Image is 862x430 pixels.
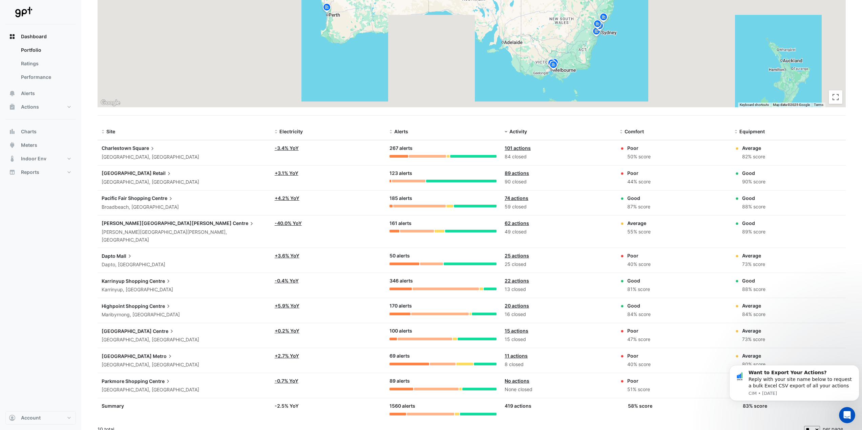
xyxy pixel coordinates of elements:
span: Centre [152,195,174,202]
div: Good [627,195,650,202]
div: [GEOGRAPHIC_DATA], [GEOGRAPHIC_DATA] [102,386,267,394]
div: 161 alerts [390,220,497,227]
span: [GEOGRAPHIC_DATA] [102,328,152,334]
div: 419 actions [505,402,612,409]
button: Keyboard shortcuts [740,103,769,107]
div: [GEOGRAPHIC_DATA], [GEOGRAPHIC_DATA] [102,178,267,186]
app-icon: Meters [9,142,16,149]
div: 15 closed [505,336,612,343]
a: Ratings [16,57,76,70]
span: Actions [21,104,39,110]
a: Terms (opens in new tab) [814,103,823,107]
div: Good [742,169,765,177]
div: 100 alerts [390,327,497,335]
div: Good [742,220,765,227]
div: Good [627,302,651,309]
span: Alerts [394,129,408,134]
div: 59 closed [505,203,612,211]
div: 82% score [742,153,765,161]
div: 346 alerts [390,277,497,285]
span: Pacific Fair Shopping [102,195,151,201]
div: Karrinyup, [GEOGRAPHIC_DATA] [102,286,267,294]
a: Portfolio [16,43,76,57]
span: Map data ©2025 Google [773,103,810,107]
div: 1560 alerts [390,402,497,410]
span: Centre [153,327,175,335]
img: site-pin.svg [598,12,609,24]
div: Poor [627,377,650,384]
div: 49 closed [505,228,612,236]
span: Metro [153,352,173,360]
span: Dashboard [21,33,47,40]
span: Summary [102,403,124,409]
a: +0.2% YoY [275,328,299,334]
button: Charts [5,125,76,138]
a: -3.4% YoY [275,145,299,151]
span: Indoor Env [21,155,46,162]
div: 73% score [742,336,765,343]
img: Company Logo [8,5,39,19]
img: site-pin.svg [549,58,560,69]
span: Comfort [625,129,644,134]
span: Site [106,129,115,134]
span: Mall [117,252,133,259]
span: [GEOGRAPHIC_DATA] [102,353,152,359]
button: Actions [5,100,76,114]
button: Alerts [5,87,76,100]
button: Reports [5,165,76,179]
div: 25 closed [505,261,612,268]
img: site-pin.svg [321,2,332,14]
div: 87% score [627,203,650,211]
img: site-pin.svg [546,58,556,70]
a: 11 actions [505,353,528,359]
div: Good [742,195,765,202]
span: Meters [21,142,37,149]
div: Dapto, [GEOGRAPHIC_DATA] [102,261,267,269]
div: 88% score [742,203,765,211]
div: Good [627,277,650,284]
div: 55% score [627,228,651,236]
span: Centre [233,220,255,227]
button: Toggle fullscreen view [829,90,842,104]
span: Alerts [21,90,35,97]
span: Centre [149,277,172,285]
a: 25 actions [505,253,529,258]
a: 20 actions [505,303,529,309]
div: 89% score [742,228,765,236]
span: Dapto [102,253,115,259]
a: Performance [16,70,76,84]
img: site-pin.svg [591,26,602,38]
img: site-pin.svg [548,60,559,72]
app-icon: Reports [9,169,16,176]
button: Indoor Env [5,152,76,165]
div: Average [742,327,765,334]
div: Average [742,252,765,259]
a: No actions [505,378,529,384]
iframe: Intercom notifications message [727,355,862,412]
span: Retail [153,169,172,177]
div: 84 closed [505,153,612,161]
span: [PERSON_NAME][GEOGRAPHIC_DATA][PERSON_NAME] [102,220,232,226]
a: 15 actions [505,328,528,334]
div: 50 alerts [390,252,497,260]
div: 58% score [628,402,652,409]
div: 69 alerts [390,352,497,360]
div: [PERSON_NAME][GEOGRAPHIC_DATA][PERSON_NAME], [GEOGRAPHIC_DATA] [102,228,267,244]
div: 84% score [627,311,651,318]
a: 101 actions [505,145,531,151]
div: 16 closed [505,311,612,318]
a: 22 actions [505,278,529,284]
span: Centre [149,302,172,310]
div: 13 closed [505,286,612,293]
div: 47% score [627,336,650,343]
iframe: Intercom live chat [839,407,855,423]
div: [GEOGRAPHIC_DATA], [GEOGRAPHIC_DATA] [102,336,267,344]
div: 123 alerts [390,169,497,177]
div: Poor [627,252,651,259]
div: 8 closed [505,361,612,368]
div: Poor [627,144,651,152]
span: Karrinyup Shopping [102,278,148,284]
